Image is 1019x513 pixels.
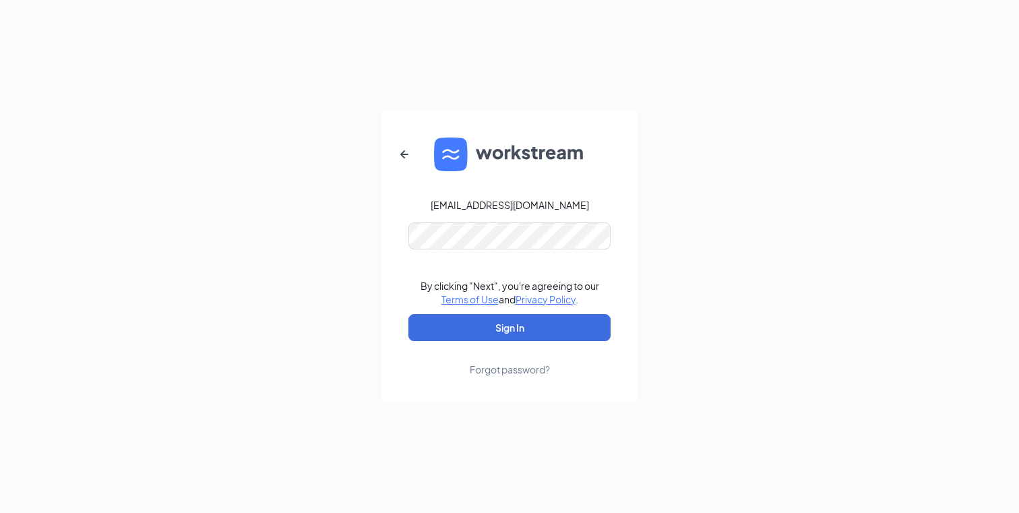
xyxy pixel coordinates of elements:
[396,146,412,162] svg: ArrowLeftNew
[408,314,611,341] button: Sign In
[516,293,576,305] a: Privacy Policy
[431,198,589,212] div: [EMAIL_ADDRESS][DOMAIN_NAME]
[434,138,585,171] img: WS logo and Workstream text
[470,341,550,376] a: Forgot password?
[470,363,550,376] div: Forgot password?
[388,138,421,171] button: ArrowLeftNew
[421,279,599,306] div: By clicking "Next", you're agreeing to our and .
[441,293,499,305] a: Terms of Use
